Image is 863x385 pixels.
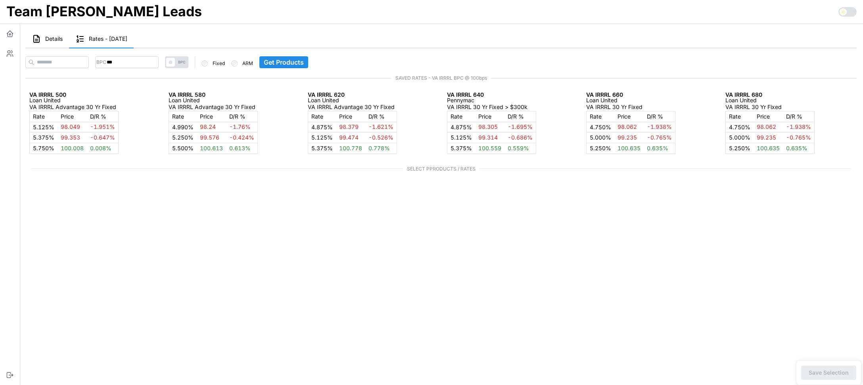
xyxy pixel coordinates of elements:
span: -1.938% [647,123,672,130]
span: 99.576 [200,134,219,141]
span: -1.938% [786,123,811,130]
td: Price [754,111,783,122]
td: % [587,132,615,143]
span: 100.778 [339,145,362,151]
span: 0.559% [508,145,529,151]
td: % [308,122,336,132]
td: % [308,132,336,143]
td: % [169,143,197,153]
td: % [169,122,197,132]
span: 5.250 [590,145,606,151]
span: 98.062 [618,123,637,130]
span: -1.76% [229,123,251,130]
span: -0.424% [229,134,254,141]
p: VA IRRRL 580 [169,92,258,98]
td: % [726,143,754,153]
span: 5.125 [311,134,327,141]
td: % [308,143,336,153]
td: Rate [587,111,615,122]
td: % [587,122,615,132]
p: VA IRRRL 680 [725,92,815,98]
td: D/R % [783,111,815,122]
td: % [30,143,58,153]
span: 98.062 [757,123,776,130]
td: % [587,143,615,153]
p: Loan United [308,98,397,103]
p: VA IRRRL 640 [447,92,536,98]
td: % [30,122,58,132]
td: Price [58,111,87,122]
td: Price [614,111,644,122]
span: -1.621% [368,123,393,130]
span: 5.250 [172,134,188,141]
td: % [447,122,476,132]
td: D/R % [87,111,119,122]
span: 99.353 [61,134,80,141]
td: Rate [726,111,754,122]
span: 98.24 [200,123,216,130]
td: Rate [169,111,197,122]
span: 4.990 [172,124,188,130]
p: VA IRRRL Advantage 30 Yr Fixed [169,103,258,111]
span: 99.474 [339,134,359,141]
p: VA IRRRL 30 Yr Fixed [725,103,815,111]
span: 5.375 [451,145,466,151]
span: 0.635% [786,145,807,151]
span: 5.000 [590,134,606,141]
td: % [726,122,754,132]
td: Price [336,111,365,122]
span: SAVED RATES - VA IRRRL BPC @ 100bps [25,75,857,82]
span: 5.375 [311,145,327,151]
span: 5.375 [33,134,49,141]
span: 5.750 [33,145,49,151]
td: % [169,132,197,143]
td: % [447,132,476,143]
span: -1.695% [508,123,533,130]
span: 99.314 [478,134,498,141]
td: % [726,132,754,143]
p: VA IRRRL 30 Yr Fixed > $300k [447,103,536,111]
button: Get Products [259,56,308,68]
span: BPC [175,56,188,68]
span: -0.765% [647,134,672,141]
span: SELECT PPRODUCTS / RATES [31,165,851,173]
span: Save Selection [809,366,849,379]
label: Fixed [208,60,225,67]
span: 99.235 [618,134,637,141]
span: 5.500 [172,145,188,151]
p: Loan United [29,98,119,103]
p: Loan United [586,98,675,103]
span: 5.000 [729,134,745,141]
td: Rate [30,111,58,122]
span: Get Products [264,57,304,68]
label: ARM [238,60,253,67]
span: 0.008% [90,145,111,151]
p: Pennymac [447,98,536,103]
p: VA IRRRL 620 [308,92,397,98]
span: 0.613% [229,145,251,151]
span: 100.613 [200,145,223,151]
span: -0.765% [786,134,811,141]
td: Price [197,111,226,122]
span: 99.235 [757,134,776,141]
p: Loan United [169,98,258,103]
span: 98.379 [339,123,359,130]
span: 4.875 [451,124,466,130]
span: -0.526% [368,134,393,141]
span: 100.635 [757,145,780,151]
span: -0.686% [508,134,533,141]
span: -1.951% [90,123,115,130]
td: Rate [447,111,476,122]
td: % [447,143,476,153]
span: 4.750 [729,124,745,130]
button: Save Selection [801,366,856,380]
p: VA IRRRL Advantage 30 Yr Fixed [29,103,119,111]
span: -0.647% [90,134,115,141]
span: 4.750 [590,124,606,130]
p: VA IRRRL 660 [586,92,675,98]
p: VA IRRRL Advantage 30 Yr Fixed [308,103,397,111]
td: Price [475,111,504,122]
td: D/R % [644,111,675,122]
span: 5.125 [33,124,49,130]
span: Details [45,36,63,42]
